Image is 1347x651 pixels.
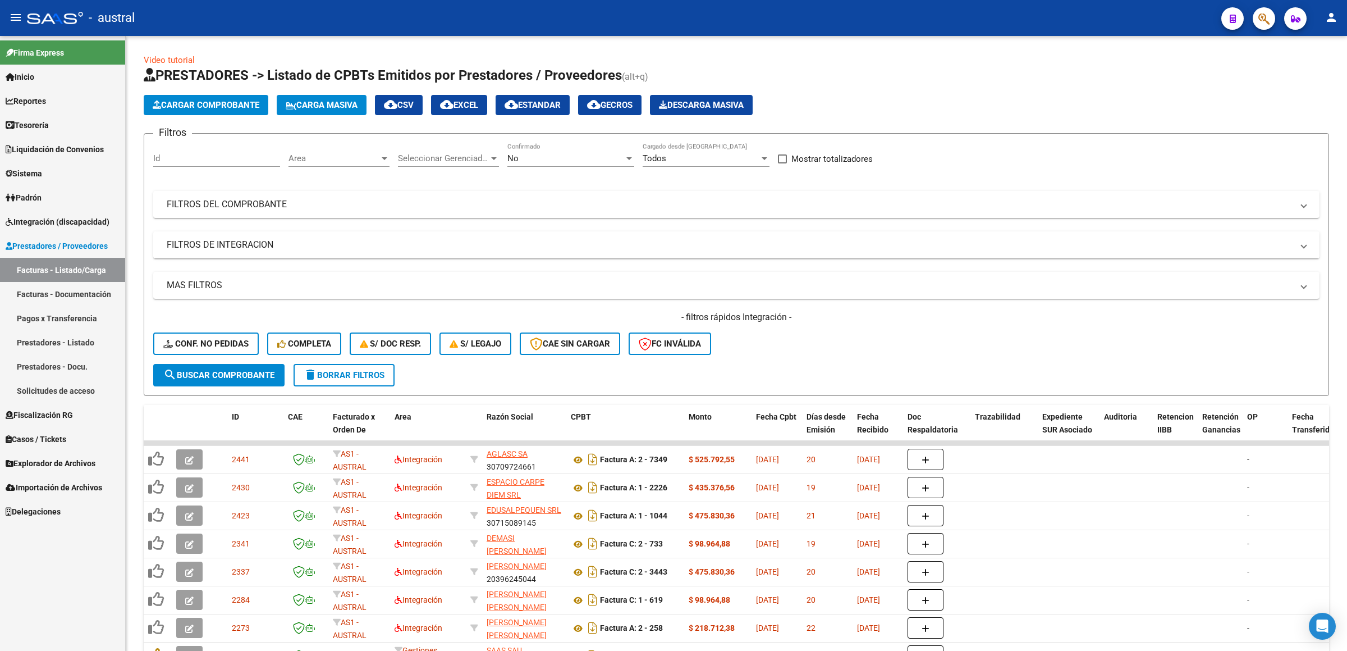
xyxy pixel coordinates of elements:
span: 20 [807,595,815,604]
span: (alt+q) [622,71,648,82]
div: 30709724661 [487,448,562,471]
span: - [1247,483,1249,492]
strong: $ 218.712,38 [689,623,735,632]
mat-icon: menu [9,11,22,24]
span: FC Inválida [639,339,701,349]
span: EDUSALPEQUEN SRL [487,506,561,515]
span: Completa [277,339,331,349]
span: [PERSON_NAME] [487,562,547,571]
div: 27214531076 [487,532,562,556]
strong: Factura A: 2 - 7349 [600,456,667,465]
span: Retencion IIBB [1157,412,1194,434]
span: Casos / Tickets [6,433,66,445]
span: AGLASC SA [487,449,528,458]
span: 2284 [232,595,250,604]
span: Expediente SUR Asociado [1042,412,1092,434]
button: Carga Masiva [277,95,366,115]
datatable-header-cell: Días desde Emisión [802,405,853,454]
strong: $ 475.830,36 [689,567,735,576]
span: DEMASI [PERSON_NAME] [487,534,547,556]
span: PRESTADORES -> Listado de CPBTs Emitidos por Prestadores / Proveedores [144,67,622,83]
span: [DATE] [756,455,779,464]
span: 2430 [232,483,250,492]
span: Descarga Masiva [659,100,744,110]
h3: Filtros [153,125,192,140]
span: Borrar Filtros [304,370,384,380]
span: [DATE] [857,511,880,520]
div: 27407438375 [487,616,562,640]
span: [DATE] [756,623,779,632]
span: Retención Ganancias [1202,412,1240,434]
span: Todos [643,153,666,163]
span: 2337 [232,567,250,576]
span: [PERSON_NAME] [PERSON_NAME] [487,590,547,612]
datatable-header-cell: Auditoria [1099,405,1153,454]
span: Inicio [6,71,34,83]
span: [DATE] [756,539,779,548]
span: Mostrar totalizadores [791,152,873,166]
button: Cargar Comprobante [144,95,268,115]
button: Completa [267,333,341,355]
span: Liquidación de Convenios [6,143,104,156]
span: 21 [807,511,815,520]
span: No [507,153,519,163]
mat-panel-title: FILTROS DEL COMPROBANTE [167,198,1293,211]
div: 30715089145 [487,504,562,527]
datatable-header-cell: Fecha Cpbt [752,405,802,454]
mat-icon: cloud_download [384,98,397,111]
span: Gecros [587,100,633,110]
span: Trazabilidad [975,412,1020,421]
span: Carga Masiva [286,100,358,110]
button: Gecros [578,95,642,115]
div: Open Intercom Messenger [1309,613,1336,640]
datatable-header-cell: ID [227,405,283,454]
span: AS1 - AUSTRAL SALUD RNAS [333,534,379,568]
span: Prestadores / Proveedores [6,240,108,252]
span: Integración (discapacidad) [6,216,109,228]
span: S/ legajo [450,339,501,349]
button: Estandar [496,95,570,115]
mat-icon: person [1325,11,1338,24]
span: [DATE] [857,567,880,576]
button: Descarga Masiva [650,95,753,115]
span: EXCEL [440,100,478,110]
span: - [1247,567,1249,576]
i: Descargar documento [585,507,600,525]
strong: Factura A: 1 - 2226 [600,484,667,493]
span: ID [232,412,239,421]
div: 30717056295 [487,476,562,499]
span: Monto [689,412,712,421]
span: CSV [384,100,414,110]
datatable-header-cell: Area [390,405,466,454]
datatable-header-cell: CPBT [566,405,684,454]
datatable-header-cell: OP [1243,405,1288,454]
mat-expansion-panel-header: MAS FILTROS [153,272,1319,299]
span: Cargar Comprobante [153,100,259,110]
datatable-header-cell: Expediente SUR Asociado [1038,405,1099,454]
span: Integración [395,511,442,520]
span: [DATE] [857,539,880,548]
span: AS1 - AUSTRAL SALUD RNAS [333,506,379,540]
mat-icon: cloud_download [440,98,453,111]
span: 20 [807,455,815,464]
span: [DATE] [857,483,880,492]
span: AS1 - AUSTRAL SALUD RNAS [333,477,379,512]
strong: $ 435.376,56 [689,483,735,492]
span: - [1247,455,1249,464]
span: [DATE] [756,595,779,604]
span: Tesorería [6,119,49,131]
span: Integración [395,455,442,464]
div: 20396245044 [487,560,562,584]
span: 19 [807,483,815,492]
i: Descargar documento [585,563,600,581]
span: Seleccionar Gerenciador [398,153,489,163]
button: S/ legajo [439,333,511,355]
span: Importación de Archivos [6,481,102,494]
datatable-header-cell: Doc Respaldatoria [903,405,970,454]
span: - [1247,595,1249,604]
i: Descargar documento [585,479,600,497]
span: Auditoria [1104,412,1137,421]
mat-expansion-panel-header: FILTROS DEL COMPROBANTE [153,191,1319,218]
span: Delegaciones [6,506,61,518]
span: Fiscalización RG [6,409,73,421]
